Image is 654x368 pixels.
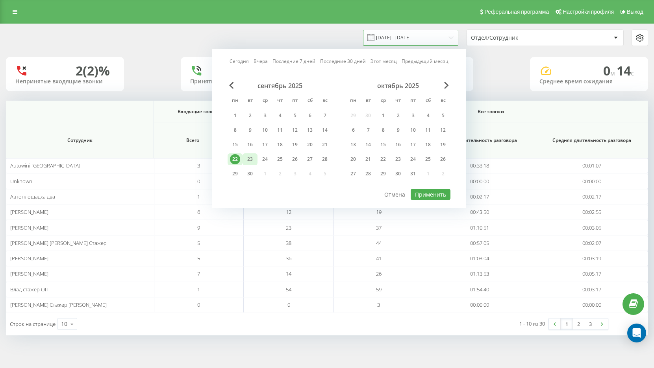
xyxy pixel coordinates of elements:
[423,110,433,121] div: 4
[10,224,48,231] span: [PERSON_NAME]
[421,139,435,151] div: сб 18 окт. 2025 г.
[423,140,433,150] div: 18
[286,270,291,277] span: 14
[603,62,617,79] span: 0
[391,139,406,151] div: чт 16 окт. 2025 г.
[363,169,373,179] div: 28
[274,95,286,107] abbr: четверг
[376,286,382,293] span: 59
[471,35,565,41] div: Отдел/Сотрудник
[245,125,255,135] div: 9
[539,78,639,85] div: Среднее время ожидания
[435,139,450,151] div: вс 19 окт. 2025 г.
[347,95,359,107] abbr: понедельник
[272,139,287,151] div: чт 18 сент. 2025 г.
[275,140,285,150] div: 18
[275,154,285,164] div: 25
[435,153,450,165] div: вс 26 окт. 2025 г.
[424,282,536,297] td: 01:54:40
[10,178,32,185] span: Unknown
[424,173,536,189] td: 00:00:00
[408,125,418,135] div: 10
[228,139,243,151] div: пн 15 сент. 2025 г.
[346,82,450,90] div: октябрь 2025
[536,282,648,297] td: 00:03:17
[76,63,110,78] div: 2 (2)%
[61,320,67,328] div: 10
[361,139,376,151] div: вт 14 окт. 2025 г.
[10,208,48,215] span: [PERSON_NAME]
[302,153,317,165] div: сб 27 сент. 2025 г.
[197,255,200,262] span: 5
[305,125,315,135] div: 13
[545,137,639,144] span: Средняя длительность разговора
[197,270,200,277] span: 7
[617,62,634,79] span: 14
[244,95,256,107] abbr: вторник
[272,57,315,65] a: Последние 7 дней
[408,154,418,164] div: 24
[319,95,331,107] abbr: воскресенье
[376,255,382,262] span: 41
[408,110,418,121] div: 3
[392,95,404,107] abbr: четверг
[393,140,403,150] div: 16
[519,320,545,328] div: 1 - 10 из 30
[406,168,421,180] div: пт 31 окт. 2025 г.
[290,125,300,135] div: 12
[287,153,302,165] div: пт 26 сент. 2025 г.
[197,178,200,185] span: 0
[536,251,648,266] td: 00:03:19
[10,286,51,293] span: Влад стажер ОПГ
[287,139,302,151] div: пт 19 сент. 2025 г.
[391,110,406,121] div: чт 2 окт. 2025 г.
[424,251,536,266] td: 01:03:04
[377,95,389,107] abbr: среда
[272,110,287,121] div: чт 4 сент. 2025 г.
[393,154,403,164] div: 23
[376,208,382,215] span: 19
[435,110,450,121] div: вс 5 окт. 2025 г.
[245,169,255,179] div: 30
[317,110,332,121] div: вс 7 сент. 2025 г.
[10,162,80,169] span: Autowini [GEOGRAPHIC_DATA]
[245,154,255,164] div: 23
[363,125,373,135] div: 7
[610,69,617,77] span: м
[275,125,285,135] div: 11
[408,169,418,179] div: 31
[302,110,317,121] div: сб 6 сент. 2025 г.
[290,154,300,164] div: 26
[259,95,271,107] abbr: среда
[572,318,584,329] a: 2
[320,57,366,65] a: Последние 30 дней
[258,124,272,136] div: ср 10 сент. 2025 г.
[362,95,374,107] abbr: вторник
[286,239,291,247] span: 38
[302,124,317,136] div: сб 13 сент. 2025 г.
[348,154,358,164] div: 20
[243,110,258,121] div: вт 2 сент. 2025 г.
[317,153,332,165] div: вс 28 сент. 2025 г.
[346,168,361,180] div: пн 27 окт. 2025 г.
[424,220,536,235] td: 01:10:51
[272,124,287,136] div: чт 11 сент. 2025 г.
[320,125,330,135] div: 14
[286,224,291,231] span: 23
[536,173,648,189] td: 00:00:00
[536,158,648,173] td: 00:01:07
[229,95,241,107] abbr: понедельник
[353,109,628,115] span: Все звонки
[230,57,249,65] a: Сегодня
[424,266,536,282] td: 01:13:53
[230,110,240,121] div: 1
[305,140,315,150] div: 20
[627,9,643,15] span: Выход
[286,286,291,293] span: 54
[286,208,291,215] span: 12
[363,140,373,150] div: 14
[484,9,549,15] span: Реферальная программа
[348,140,358,150] div: 13
[627,324,646,342] div: Open Intercom Messenger
[391,124,406,136] div: чт 9 окт. 2025 г.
